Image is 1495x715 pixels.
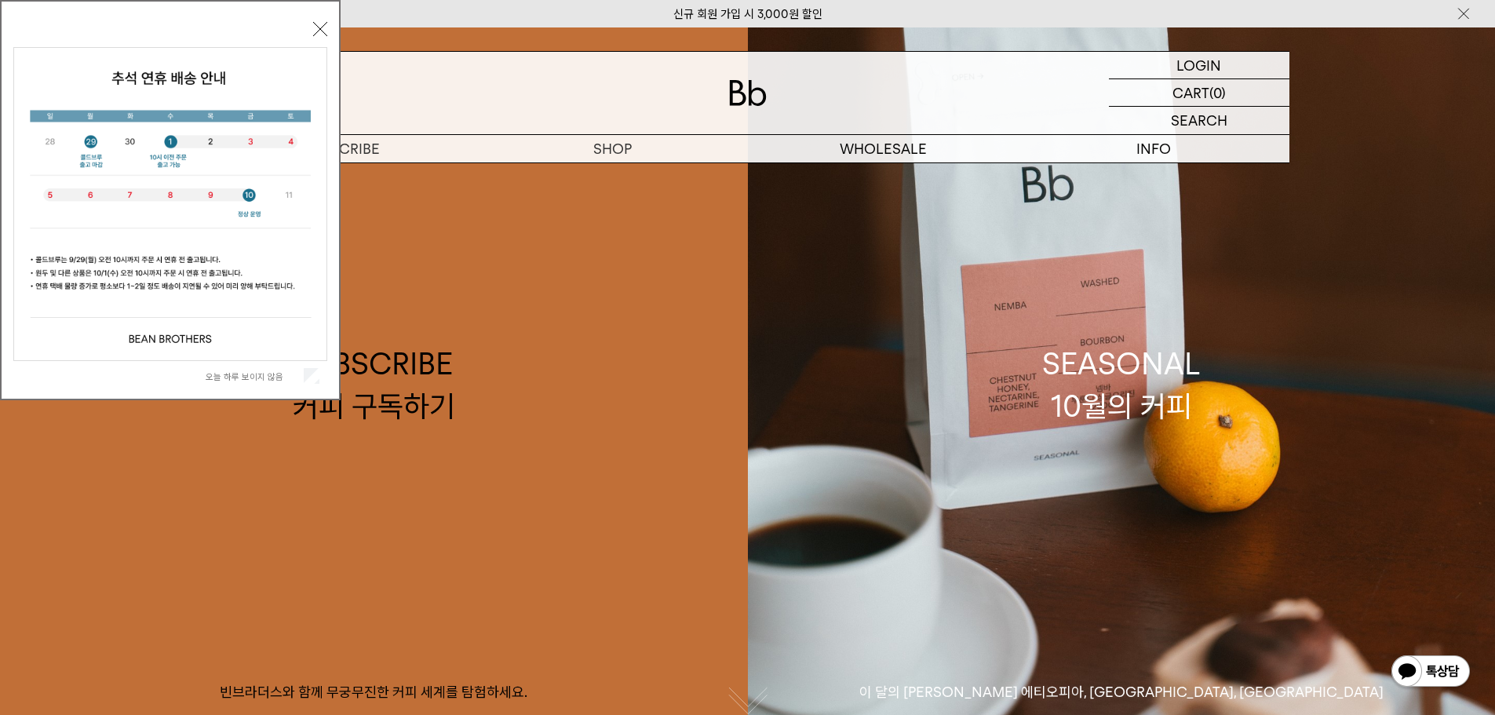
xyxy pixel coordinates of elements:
[1171,107,1227,134] p: SEARCH
[1019,135,1289,162] p: INFO
[1042,343,1201,426] div: SEASONAL 10월의 커피
[206,371,301,382] label: 오늘 하루 보이지 않음
[1209,79,1226,106] p: (0)
[729,80,767,106] img: 로고
[673,7,822,21] a: 신규 회원 가입 시 3,000원 할인
[477,135,748,162] a: SHOP
[748,135,1019,162] p: WHOLESALE
[313,22,327,36] button: 닫기
[1109,52,1289,79] a: LOGIN
[293,343,455,426] div: SUBSCRIBE 커피 구독하기
[1390,654,1471,691] img: 카카오톡 채널 1:1 채팅 버튼
[1109,79,1289,107] a: CART (0)
[1172,79,1209,106] p: CART
[14,48,326,360] img: 5e4d662c6b1424087153c0055ceb1a13_140731.jpg
[1176,52,1221,78] p: LOGIN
